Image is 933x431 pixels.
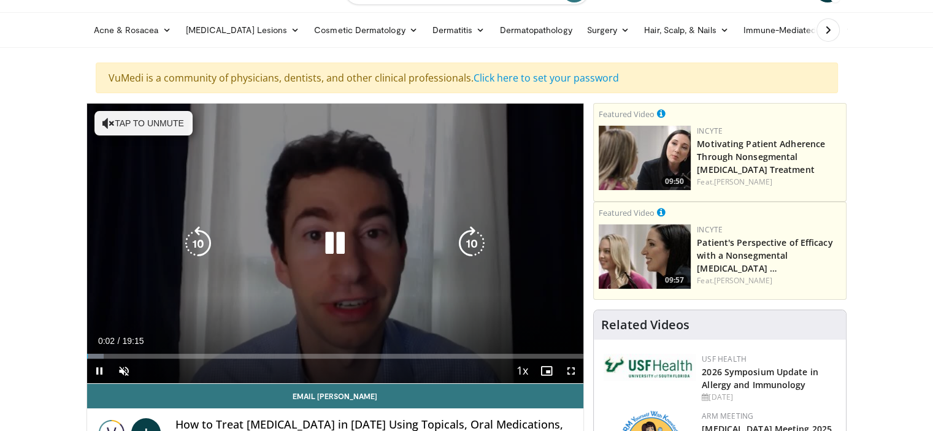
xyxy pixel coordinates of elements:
[661,176,688,187] span: 09:50
[736,18,835,42] a: Immune-Mediated
[714,177,772,187] a: [PERSON_NAME]
[94,111,193,135] button: Tap to unmute
[702,354,747,364] a: USF Health
[599,109,655,120] small: Featured Video
[599,126,691,190] img: 39505ded-af48-40a4-bb84-dee7792dcfd5.png.150x105_q85_crop-smart_upscale.jpg
[87,359,112,383] button: Pause
[714,275,772,286] a: [PERSON_NAME]
[122,336,144,346] span: 19:15
[492,18,579,42] a: Dermatopathology
[118,336,120,346] span: /
[98,336,115,346] span: 0:02
[702,366,818,391] a: 2026 Symposium Update in Allergy and Immunology
[697,275,841,286] div: Feat.
[599,224,691,289] img: 2c48d197-61e9-423b-8908-6c4d7e1deb64.png.150x105_q85_crop-smart_upscale.jpg
[87,384,584,408] a: Email [PERSON_NAME]
[697,224,723,235] a: Incyte
[87,354,584,359] div: Progress Bar
[580,18,637,42] a: Surgery
[702,411,753,421] a: ARM Meeting
[604,354,696,381] img: 6ba8804a-8538-4002-95e7-a8f8012d4a11.png.150x105_q85_autocrop_double_scale_upscale_version-0.2.jpg
[601,318,689,332] h4: Related Videos
[559,359,583,383] button: Fullscreen
[510,359,534,383] button: Playback Rate
[697,138,825,175] a: Motivating Patient Adherence Through Nonsegmental [MEDICAL_DATA] Treatment
[697,177,841,188] div: Feat.
[697,126,723,136] a: Incyte
[661,275,688,286] span: 09:57
[425,18,493,42] a: Dermatitis
[637,18,735,42] a: Hair, Scalp, & Nails
[599,207,655,218] small: Featured Video
[599,224,691,289] a: 09:57
[112,359,136,383] button: Unmute
[534,359,559,383] button: Enable picture-in-picture mode
[96,63,838,93] div: VuMedi is a community of physicians, dentists, and other clinical professionals.
[87,104,584,384] video-js: Video Player
[697,237,832,274] a: Patient's Perspective of Efficacy with a Nonsegmental [MEDICAL_DATA] …
[702,392,836,403] div: [DATE]
[86,18,179,42] a: Acne & Rosacea
[307,18,424,42] a: Cosmetic Dermatology
[599,126,691,190] a: 09:50
[474,71,619,85] a: Click here to set your password
[179,18,307,42] a: [MEDICAL_DATA] Lesions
